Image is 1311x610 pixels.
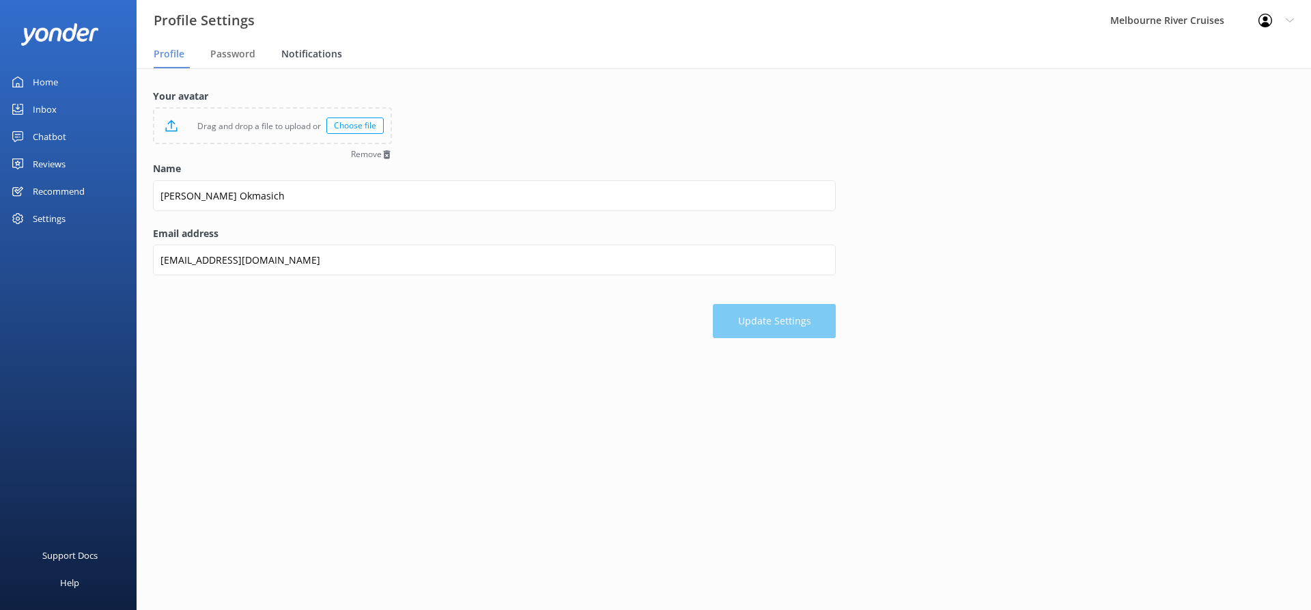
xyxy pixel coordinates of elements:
div: Settings [33,205,66,232]
div: Chatbot [33,123,66,150]
label: Email address [153,226,836,241]
span: Notifications [281,47,342,61]
div: Home [33,68,58,96]
div: Support Docs [42,542,98,569]
div: Inbox [33,96,57,123]
span: Remove [351,150,382,158]
h3: Profile Settings [154,10,255,31]
div: Choose file [326,117,384,134]
p: Drag and drop a file to upload or [178,120,326,133]
span: Password [210,47,255,61]
label: Name [153,161,836,176]
div: Reviews [33,150,66,178]
div: Recommend [33,178,85,205]
span: Profile [154,47,184,61]
div: Help [60,569,79,596]
label: Your avatar [153,89,392,104]
button: Remove [351,150,392,160]
img: yonder-white-logo.png [20,23,99,46]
